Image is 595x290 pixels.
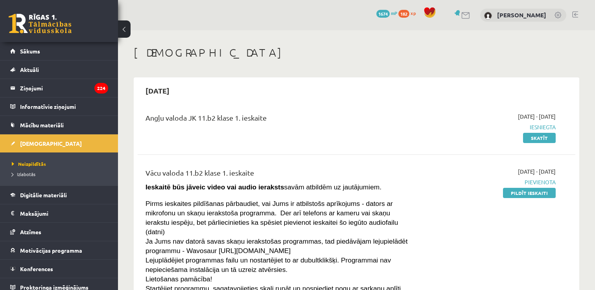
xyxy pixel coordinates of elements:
i: 224 [94,83,108,94]
span: Pievienota [427,178,556,186]
a: Konferences [10,260,108,278]
span: Motivācijas programma [20,247,82,254]
a: [DEMOGRAPHIC_DATA] [10,134,108,152]
span: Iesniegta [427,123,556,131]
a: Aktuāli [10,61,108,79]
a: Sākums [10,42,108,60]
legend: Informatīvie ziņojumi [20,97,108,116]
span: savām atbildēm uz jautājumiem. [146,183,381,191]
span: [DATE] - [DATE] [518,112,556,121]
legend: Maksājumi [20,204,108,222]
a: Izlabotās [12,171,110,178]
span: Konferences [20,265,53,272]
span: 182 [398,10,409,18]
span: Pirms ieskaites pildīšanas pārbaudiet, vai Jums ir atbilstošs aprīkojums - dators ar mikrofonu un... [146,200,398,236]
legend: Ziņojumi [20,79,108,97]
span: Lejuplādējiet programmas failu un nostartējiet to ar dubultklikšķi. Programmai nav nepieciešama i... [146,256,391,273]
span: Lietošanas pamācība! [146,275,212,283]
div: Angļu valoda JK 11.b2 klase 1. ieskaite [146,112,415,127]
a: Informatīvie ziņojumi [10,97,108,116]
span: Izlabotās [12,171,35,177]
span: Mācību materiāli [20,121,64,128]
strong: Ieskaitē būs jāveic video vai audio ieraksts [146,183,284,191]
span: Digitālie materiāli [20,191,67,198]
a: [PERSON_NAME] [497,11,546,19]
span: [DATE] - [DATE] [518,167,556,176]
a: Mācību materiāli [10,116,108,134]
span: 1674 [376,10,390,18]
h2: [DATE] [138,81,177,100]
a: Atzīmes [10,223,108,241]
span: Sākums [20,48,40,55]
a: Skatīt [523,133,556,143]
span: Ja Jums nav datorā savas skaņu ierakstošas programmas, tad piedāvājam lejupielādēt programmu - Wa... [146,237,408,255]
a: Maksājumi [10,204,108,222]
a: 182 xp [398,10,420,16]
span: mP [391,10,397,16]
a: 1674 mP [376,10,397,16]
span: xp [411,10,416,16]
span: [DEMOGRAPHIC_DATA] [20,140,82,147]
a: Pildīt ieskaiti [503,188,556,198]
img: Alise Licenberga [484,12,492,20]
span: Neizpildītās [12,161,46,167]
a: Neizpildītās [12,160,110,167]
span: Aktuāli [20,66,39,73]
a: Rīgas 1. Tālmācības vidusskola [9,14,72,33]
h1: [DEMOGRAPHIC_DATA] [134,46,579,59]
span: Atzīmes [20,228,41,235]
a: Ziņojumi224 [10,79,108,97]
div: Vācu valoda 11.b2 klase 1. ieskaite [146,167,415,182]
a: Motivācijas programma [10,241,108,259]
a: Digitālie materiāli [10,186,108,204]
